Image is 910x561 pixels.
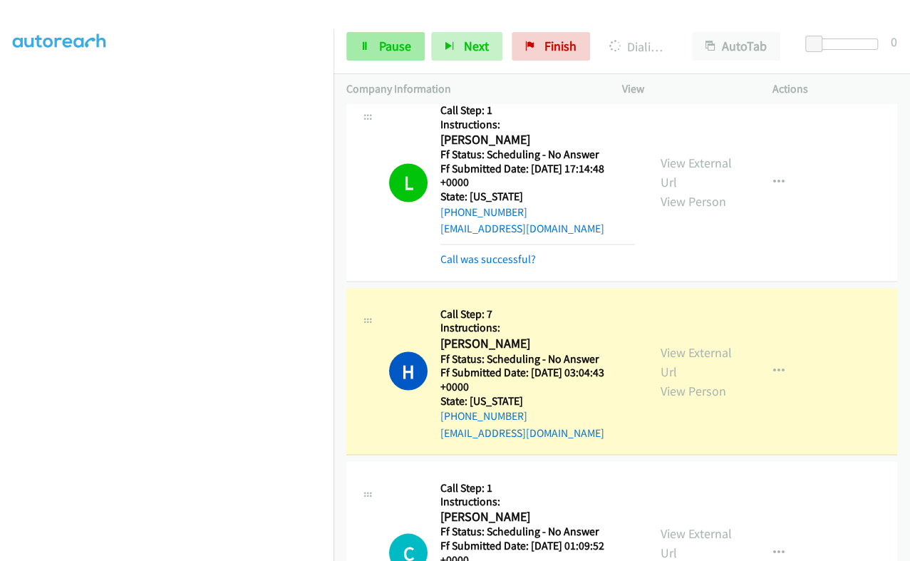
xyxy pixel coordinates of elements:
[440,252,536,266] a: Call was successful?
[440,190,635,204] h5: State: [US_STATE]
[346,81,596,98] p: Company Information
[440,205,527,219] a: [PHONE_NUMBER]
[440,321,635,335] h5: Instructions:
[440,335,635,351] h2: [PERSON_NAME]
[379,38,411,54] span: Pause
[440,307,635,321] h5: Call Step: 7
[544,38,576,54] span: Finish
[440,408,527,422] a: [PHONE_NUMBER]
[661,193,726,210] a: View Person
[661,155,732,190] a: View External Url
[440,494,635,508] h5: Instructions:
[440,508,635,525] h2: [PERSON_NAME]
[692,32,780,61] button: AutoTab
[440,162,635,190] h5: Ff Submitted Date: [DATE] 17:14:48 +0000
[440,222,604,235] a: [EMAIL_ADDRESS][DOMAIN_NAME]
[389,351,428,390] h1: H
[389,163,428,202] h1: L
[346,32,425,61] a: Pause
[440,524,635,538] h5: Ff Status: Scheduling - No Answer
[440,393,635,408] h5: State: [US_STATE]
[440,351,635,366] h5: Ff Status: Scheduling - No Answer
[440,103,635,118] h5: Call Step: 1
[440,480,635,495] h5: Call Step: 1
[891,32,897,51] div: 0
[661,525,732,560] a: View External Url
[661,382,726,398] a: View Person
[464,38,489,54] span: Next
[661,344,732,379] a: View External Url
[431,32,502,61] button: Next
[512,32,590,61] a: Finish
[440,132,635,148] h2: [PERSON_NAME]
[622,81,747,98] p: View
[440,118,635,132] h5: Instructions:
[609,37,666,56] p: Dialing [PERSON_NAME]
[440,148,635,162] h5: Ff Status: Scheduling - No Answer
[812,38,878,50] div: Delay between calls (in seconds)
[440,426,604,439] a: [EMAIL_ADDRESS][DOMAIN_NAME]
[772,81,897,98] p: Actions
[440,365,635,393] h5: Ff Submitted Date: [DATE] 03:04:43 +0000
